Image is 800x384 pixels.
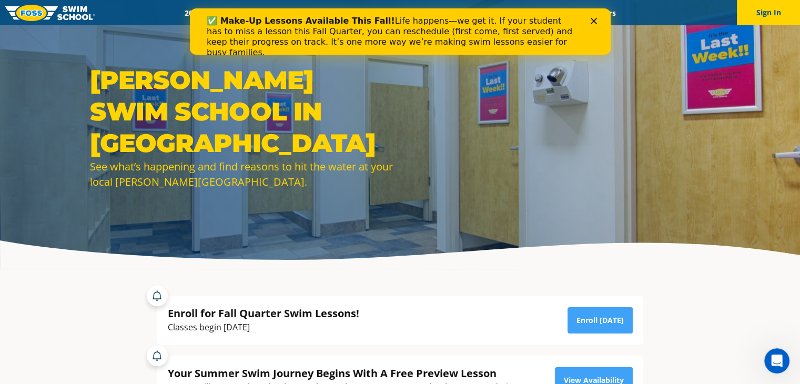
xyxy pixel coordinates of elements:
a: 2025 Calendar [176,8,241,18]
a: Blog [548,8,581,18]
a: Careers [581,8,624,18]
img: FOSS Swim School Logo [5,5,95,21]
div: Your Summer Swim Journey Begins With A Free Preview Lesson [168,366,521,380]
h1: [PERSON_NAME] Swim School in [GEOGRAPHIC_DATA] [90,64,395,159]
a: Schools [241,8,286,18]
iframe: Intercom live chat banner [190,8,611,55]
a: Enroll [DATE] [568,307,633,334]
b: ✅ Make-Up Lessons Available This Fall! [17,7,205,17]
div: Life happens—we get it. If your student has to miss a lesson this Fall Quarter, you can reschedul... [17,7,387,49]
div: Classes begin [DATE] [168,320,359,335]
iframe: Intercom live chat [764,348,789,373]
div: See what’s happening and find reasons to hit the water at your local [PERSON_NAME][GEOGRAPHIC_DATA]. [90,159,395,189]
a: Swim Like [PERSON_NAME] [437,8,548,18]
a: About FOSS [378,8,437,18]
a: Swim Path® Program [286,8,378,18]
div: Close [401,9,411,16]
div: Enroll for Fall Quarter Swim Lessons! [168,306,359,320]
